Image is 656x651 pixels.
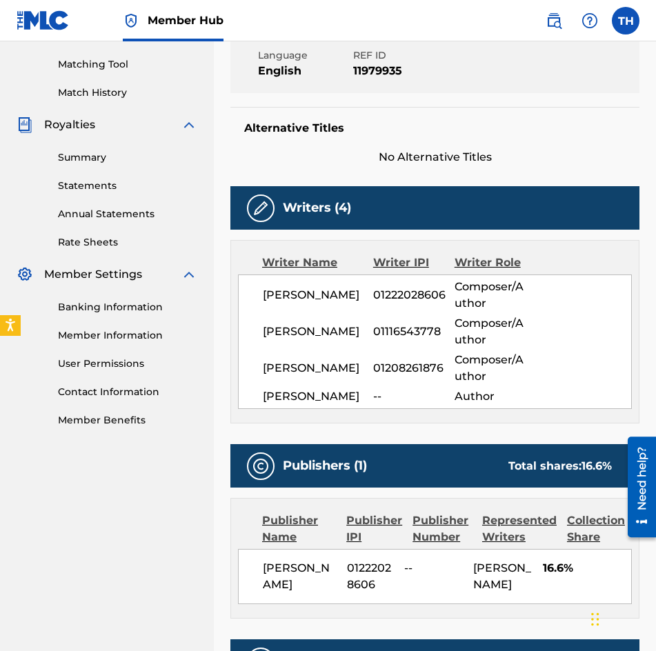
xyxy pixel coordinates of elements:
[17,117,33,133] img: Royalties
[576,7,604,34] div: Help
[612,7,639,34] div: User Menu
[543,560,631,577] span: 16.6%
[587,585,656,651] iframe: Chat Widget
[244,121,626,135] h5: Alternative Titles
[346,512,402,545] div: Publisher IPI
[58,86,197,100] a: Match History
[455,315,528,348] span: Composer/Author
[58,300,197,314] a: Banking Information
[58,179,197,193] a: Statements
[230,149,639,166] span: No Alternative Titles
[58,150,197,165] a: Summary
[353,63,445,79] span: 11979935
[455,279,528,312] span: Composer/Author
[263,323,373,340] span: [PERSON_NAME]
[181,266,197,283] img: expand
[262,512,336,545] div: Publisher Name
[455,254,528,271] div: Writer Role
[44,266,142,283] span: Member Settings
[617,432,656,543] iframe: Resource Center
[263,388,373,405] span: [PERSON_NAME]
[373,360,454,377] span: 01208261876
[262,254,373,271] div: Writer Name
[567,512,625,545] div: Collection Share
[582,12,598,29] img: help
[252,200,269,217] img: Writers
[58,385,197,399] a: Contact Information
[44,117,95,133] span: Royalties
[373,287,454,303] span: 01222028606
[347,560,394,593] span: 01222028606
[473,561,531,591] span: [PERSON_NAME]
[17,266,33,283] img: Member Settings
[373,388,454,405] span: --
[582,459,612,472] span: 16.6 %
[413,512,472,545] div: Publisher Number
[263,560,337,593] span: [PERSON_NAME]
[508,458,612,474] div: Total shares:
[283,458,367,474] h5: Publishers (1)
[17,10,70,30] img: MLC Logo
[546,12,562,29] img: search
[263,287,373,303] span: [PERSON_NAME]
[58,57,197,72] a: Matching Tool
[58,413,197,428] a: Member Benefits
[591,599,599,640] div: Drag
[148,12,223,28] span: Member Hub
[404,560,463,577] span: --
[252,458,269,474] img: Publishers
[58,235,197,250] a: Rate Sheets
[58,207,197,221] a: Annual Statements
[123,12,139,29] img: Top Rightsholder
[373,254,455,271] div: Writer IPI
[283,200,351,216] h5: Writers (4)
[353,48,445,63] span: REF ID
[263,360,373,377] span: [PERSON_NAME]
[181,117,197,133] img: expand
[258,48,350,63] span: Language
[258,63,350,79] span: English
[373,323,454,340] span: 01116543778
[540,7,568,34] a: Public Search
[58,328,197,343] a: Member Information
[482,512,557,545] div: Represented Writers
[455,352,528,385] span: Composer/Author
[58,357,197,371] a: User Permissions
[455,388,528,405] span: Author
